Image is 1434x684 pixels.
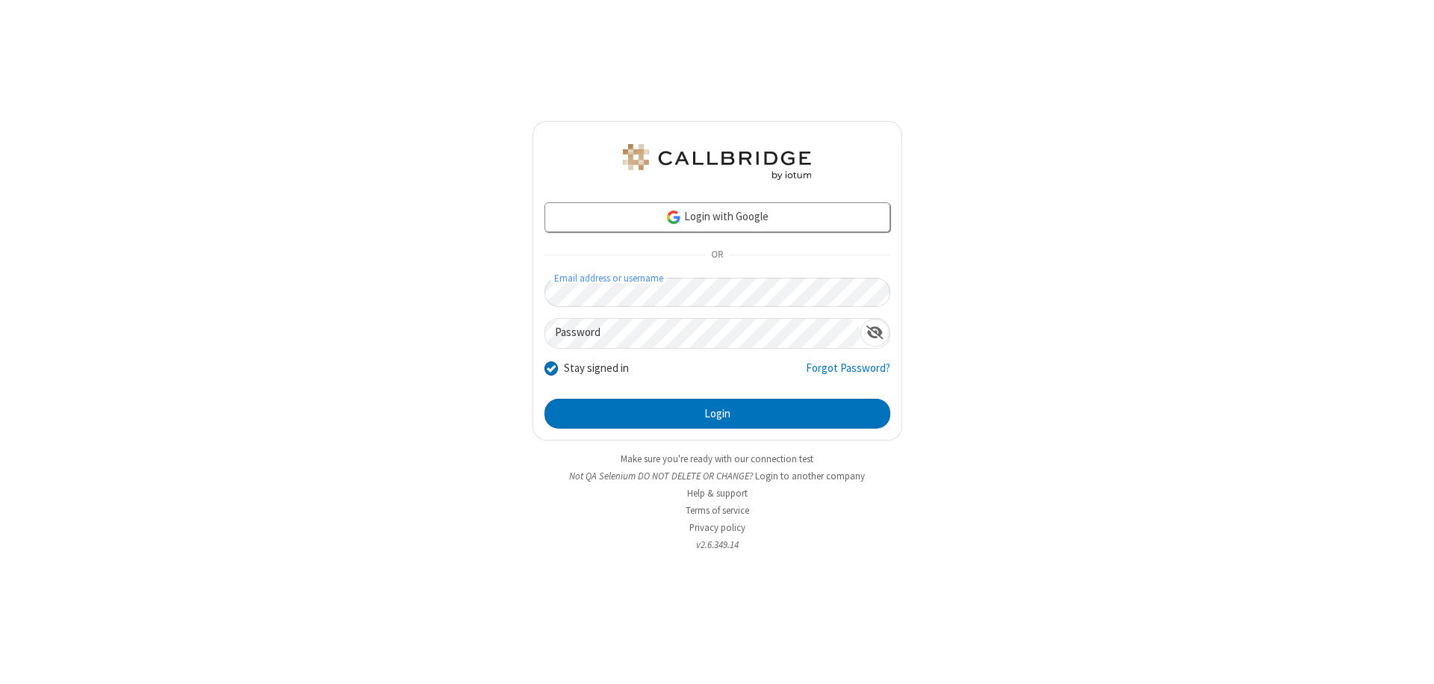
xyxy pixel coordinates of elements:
a: Make sure you're ready with our connection test [621,453,813,465]
input: Email address or username [544,278,890,307]
img: QA Selenium DO NOT DELETE OR CHANGE [620,144,814,180]
label: Stay signed in [564,360,629,377]
a: Privacy policy [689,521,745,534]
a: Help & support [687,487,748,500]
button: Login to another company [755,469,865,483]
span: OR [705,245,729,266]
button: Login [544,399,890,429]
input: Password [545,319,860,348]
li: Not QA Selenium DO NOT DELETE OR CHANGE? [533,469,902,483]
li: v2.6.349.14 [533,538,902,552]
a: Forgot Password? [806,360,890,388]
a: Terms of service [686,504,749,517]
img: google-icon.png [665,209,682,226]
div: Show password [860,319,890,346]
a: Login with Google [544,202,890,232]
iframe: Chat [1397,645,1423,674]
